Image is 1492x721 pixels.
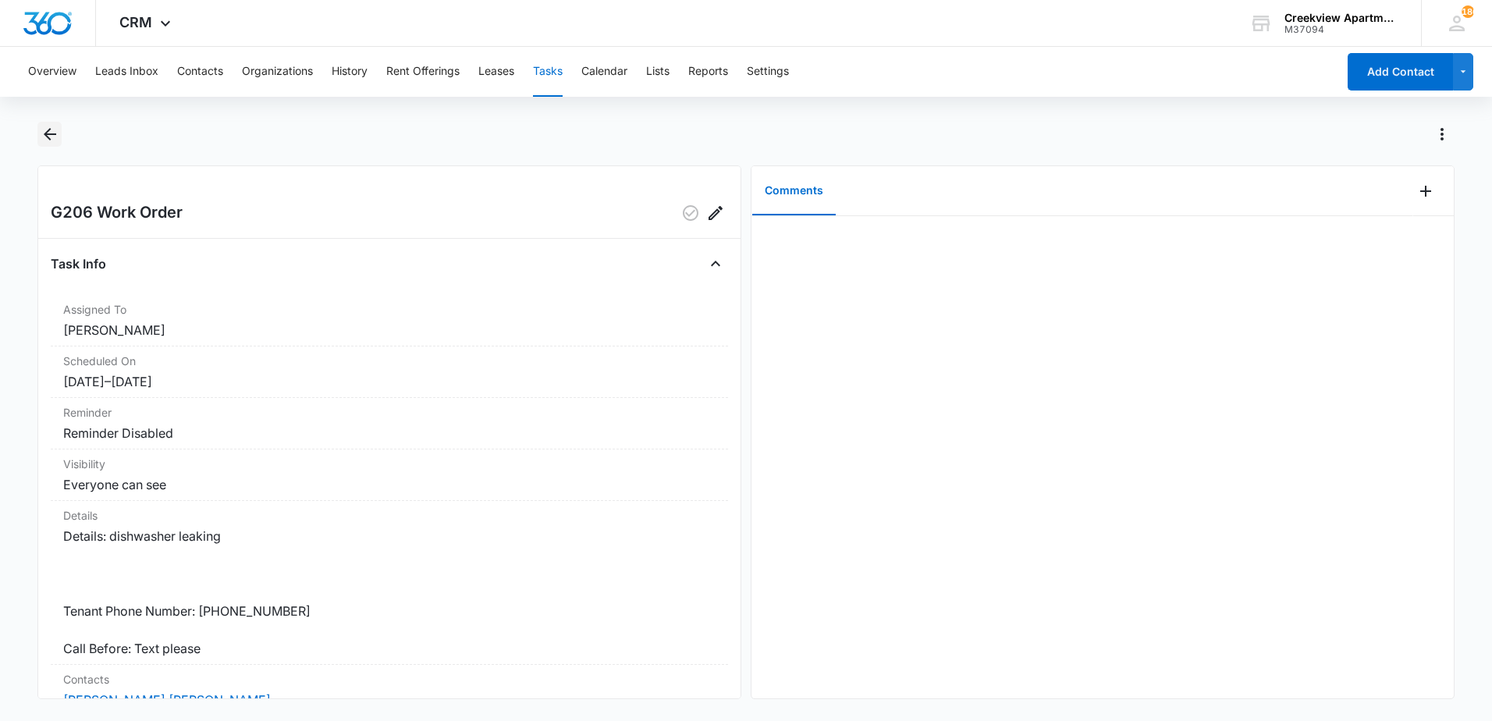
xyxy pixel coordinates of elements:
[63,301,716,318] dt: Assigned To
[703,201,728,226] button: Edit
[119,14,152,30] span: CRM
[747,47,789,97] button: Settings
[51,346,728,398] div: Scheduled On[DATE]–[DATE]
[1462,5,1474,18] div: notifications count
[51,398,728,449] div: ReminderReminder Disabled
[386,47,460,97] button: Rent Offerings
[1430,122,1455,147] button: Actions
[63,507,716,524] dt: Details
[63,424,716,442] dd: Reminder Disabled
[63,372,716,391] dd: [DATE] – [DATE]
[177,47,223,97] button: Contacts
[63,692,271,708] a: [PERSON_NAME] [PERSON_NAME]
[37,122,62,147] button: Back
[63,321,716,339] dd: [PERSON_NAME]
[478,47,514,97] button: Leases
[28,47,76,97] button: Overview
[688,47,728,97] button: Reports
[1348,53,1453,91] button: Add Contact
[63,475,716,494] dd: Everyone can see
[1462,5,1474,18] span: 186
[1413,179,1438,204] button: Add Comment
[752,167,836,215] button: Comments
[63,404,716,421] dt: Reminder
[646,47,670,97] button: Lists
[703,251,728,276] button: Close
[581,47,627,97] button: Calendar
[533,47,563,97] button: Tasks
[51,295,728,346] div: Assigned To[PERSON_NAME]
[51,449,728,501] div: VisibilityEveryone can see
[242,47,313,97] button: Organizations
[51,201,183,226] h2: G206 Work Order
[63,353,716,369] dt: Scheduled On
[51,254,106,273] h4: Task Info
[332,47,368,97] button: History
[1284,12,1398,24] div: account name
[1284,24,1398,35] div: account id
[63,527,716,658] dd: Details: dishwasher leaking Tenant Phone Number: [PHONE_NUMBER] Call Before: Text please
[63,456,716,472] dt: Visibility
[95,47,158,97] button: Leads Inbox
[63,671,716,687] dt: Contacts
[51,501,728,665] div: DetailsDetails: dishwasher leaking Tenant Phone Number: [PHONE_NUMBER] Call Before: Text please
[51,665,728,716] div: Contacts[PERSON_NAME] [PERSON_NAME]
